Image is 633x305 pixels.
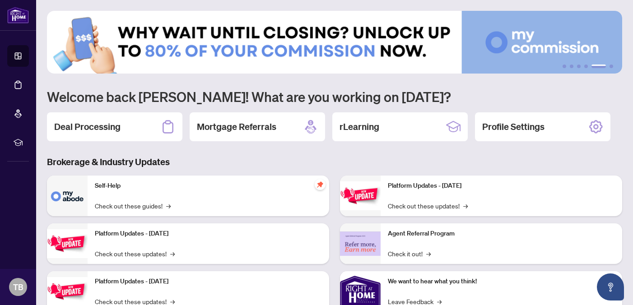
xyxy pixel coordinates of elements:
[610,65,613,68] button: 6
[340,120,379,133] h2: rLearning
[584,65,588,68] button: 4
[95,277,322,287] p: Platform Updates - [DATE]
[170,249,175,259] span: →
[591,65,606,68] button: 5
[315,179,326,190] span: pushpin
[426,249,431,259] span: →
[340,231,381,256] img: Agent Referral Program
[570,65,573,68] button: 2
[95,201,171,211] a: Check out these guides!→
[482,120,545,133] h2: Profile Settings
[577,65,581,68] button: 3
[7,7,29,23] img: logo
[47,176,88,216] img: Self-Help
[95,181,322,191] p: Self-Help
[47,88,622,105] h1: Welcome back [PERSON_NAME]! What are you working on [DATE]?
[388,277,615,287] p: We want to hear what you think!
[95,229,322,239] p: Platform Updates - [DATE]
[13,281,23,293] span: TB
[388,201,468,211] a: Check out these updates!→
[47,229,88,258] img: Platform Updates - September 16, 2025
[563,65,566,68] button: 1
[47,11,622,74] img: Slide 4
[95,249,175,259] a: Check out these updates!→
[166,201,171,211] span: →
[463,201,468,211] span: →
[340,181,381,210] img: Platform Updates - June 23, 2025
[597,273,624,300] button: Open asap
[54,120,121,133] h2: Deal Processing
[197,120,276,133] h2: Mortgage Referrals
[388,229,615,239] p: Agent Referral Program
[388,249,431,259] a: Check it out!→
[47,156,622,168] h3: Brokerage & Industry Updates
[388,181,615,191] p: Platform Updates - [DATE]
